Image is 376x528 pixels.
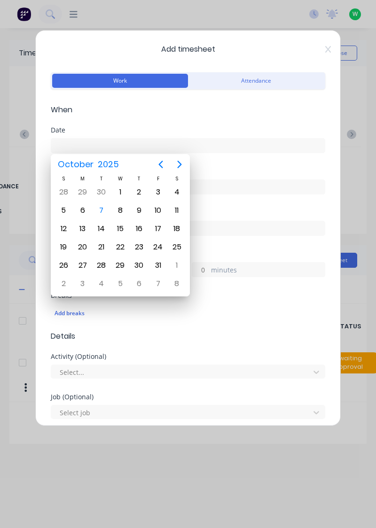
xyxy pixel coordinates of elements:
[132,277,146,291] div: Thursday, November 6, 2025
[132,222,146,236] div: Thursday, October 16, 2025
[76,277,90,291] div: Monday, November 3, 2025
[132,185,146,199] div: Thursday, October 2, 2025
[151,185,165,199] div: Friday, October 3, 2025
[56,222,70,236] div: Sunday, October 12, 2025
[94,240,109,254] div: Tuesday, October 21, 2025
[132,258,146,272] div: Thursday, October 30, 2025
[76,258,90,272] div: Monday, October 27, 2025
[151,258,165,272] div: Friday, October 31, 2025
[55,156,95,173] span: October
[151,203,165,217] div: Friday, October 10, 2025
[94,222,109,236] div: Tuesday, October 14, 2025
[52,156,125,173] button: October2025
[170,185,184,199] div: Saturday, October 4, 2025
[130,175,149,183] div: T
[73,175,92,183] div: M
[56,258,70,272] div: Sunday, October 26, 2025
[151,277,165,291] div: Friday, November 7, 2025
[56,277,70,291] div: Sunday, November 2, 2025
[192,263,209,277] input: 0
[51,44,325,55] span: Add timesheet
[92,175,111,183] div: T
[151,222,165,236] div: Friday, October 17, 2025
[113,240,127,254] div: Wednesday, October 22, 2025
[167,175,186,183] div: S
[51,394,325,400] div: Job (Optional)
[76,185,90,199] div: Monday, September 29, 2025
[95,156,121,173] span: 2025
[55,307,321,319] div: Add breaks
[211,265,325,277] label: minutes
[51,127,325,133] div: Date
[94,277,109,291] div: Tuesday, November 4, 2025
[51,353,325,360] div: Activity (Optional)
[132,203,146,217] div: Thursday, October 9, 2025
[51,331,325,342] span: Details
[94,258,109,272] div: Tuesday, October 28, 2025
[94,203,109,217] div: Today, Tuesday, October 7, 2025
[113,203,127,217] div: Wednesday, October 8, 2025
[170,203,184,217] div: Saturday, October 11, 2025
[113,222,127,236] div: Wednesday, October 15, 2025
[170,258,184,272] div: Saturday, November 1, 2025
[76,203,90,217] div: Monday, October 6, 2025
[170,277,184,291] div: Saturday, November 8, 2025
[188,74,324,88] button: Attendance
[149,175,167,183] div: F
[51,104,325,116] span: When
[151,155,170,174] button: Previous page
[113,185,127,199] div: Wednesday, October 1, 2025
[56,240,70,254] div: Sunday, October 19, 2025
[56,203,70,217] div: Sunday, October 5, 2025
[111,175,130,183] div: W
[56,185,70,199] div: Sunday, September 28, 2025
[113,277,127,291] div: Wednesday, November 5, 2025
[151,240,165,254] div: Friday, October 24, 2025
[52,74,188,88] button: Work
[113,258,127,272] div: Wednesday, October 29, 2025
[54,175,73,183] div: S
[94,185,109,199] div: Tuesday, September 30, 2025
[170,222,184,236] div: Saturday, October 18, 2025
[51,292,325,299] div: Breaks
[170,155,189,174] button: Next page
[76,240,90,254] div: Monday, October 20, 2025
[76,222,90,236] div: Monday, October 13, 2025
[170,240,184,254] div: Saturday, October 25, 2025
[132,240,146,254] div: Thursday, October 23, 2025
